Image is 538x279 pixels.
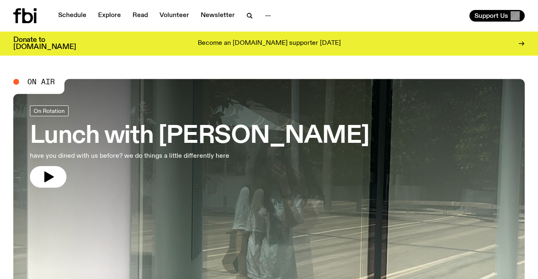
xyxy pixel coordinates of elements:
[30,125,369,148] h3: Lunch with [PERSON_NAME]
[196,10,240,22] a: Newsletter
[469,10,525,22] button: Support Us
[30,105,69,116] a: On Rotation
[30,105,369,188] a: Lunch with [PERSON_NAME]have you dined with us before? we do things a little differently here
[13,37,76,51] h3: Donate to [DOMAIN_NAME]
[30,151,243,161] p: have you dined with us before? we do things a little differently here
[53,10,91,22] a: Schedule
[474,12,508,20] span: Support Us
[34,108,65,114] span: On Rotation
[155,10,194,22] a: Volunteer
[128,10,153,22] a: Read
[198,40,341,47] p: Become an [DOMAIN_NAME] supporter [DATE]
[93,10,126,22] a: Explore
[27,78,55,86] span: On Air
